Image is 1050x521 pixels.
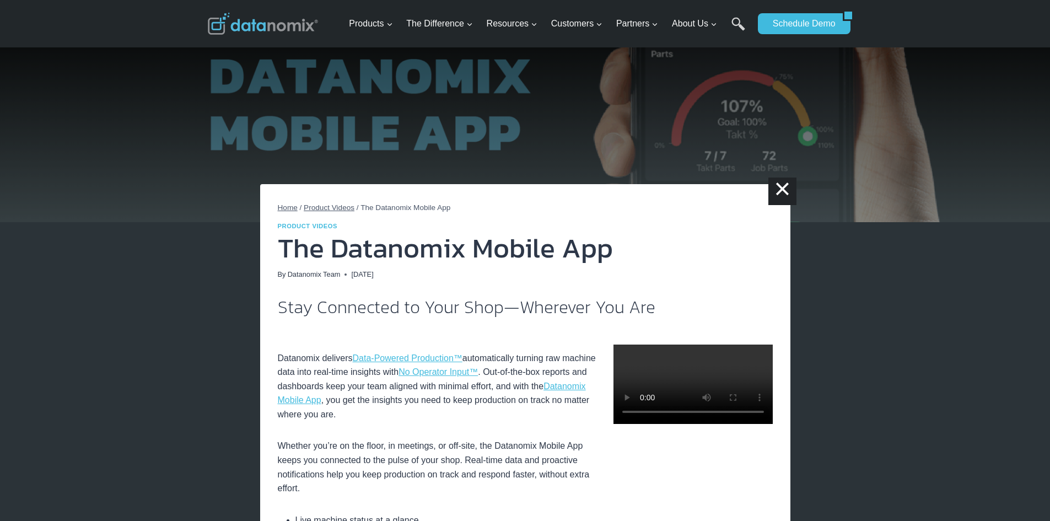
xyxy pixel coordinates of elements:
[278,234,773,262] h1: The Datanomix Mobile App
[551,17,602,31] span: Customers
[278,223,338,229] a: Product Videos
[758,13,843,34] a: Schedule Demo
[406,17,473,31] span: The Difference
[208,13,318,35] img: Datanomix
[278,351,596,422] p: Datanomix delivers automatically turning raw machine data into real-time insights with . Out-of-t...
[353,353,462,363] a: Data-Powered Production™
[672,17,717,31] span: About Us
[278,439,596,495] p: Whether you’re on the floor, in meetings, or off-site, the Datanomix Mobile App keeps you connect...
[399,367,478,377] a: No Operator Input™
[278,269,286,280] span: By
[616,17,658,31] span: Partners
[304,203,354,212] a: Product Videos
[278,298,773,316] h2: Stay Connected to Your Shop—Wherever You Are
[349,17,392,31] span: Products
[768,178,796,205] a: ×
[351,269,373,280] time: [DATE]
[360,203,450,212] span: The Datanomix Mobile App
[278,202,773,214] nav: Breadcrumbs
[288,270,341,278] a: Datanomix Team
[300,203,302,212] span: /
[357,203,359,212] span: /
[487,17,537,31] span: Resources
[731,17,745,42] a: Search
[344,6,752,42] nav: Primary Navigation
[278,203,298,212] a: Home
